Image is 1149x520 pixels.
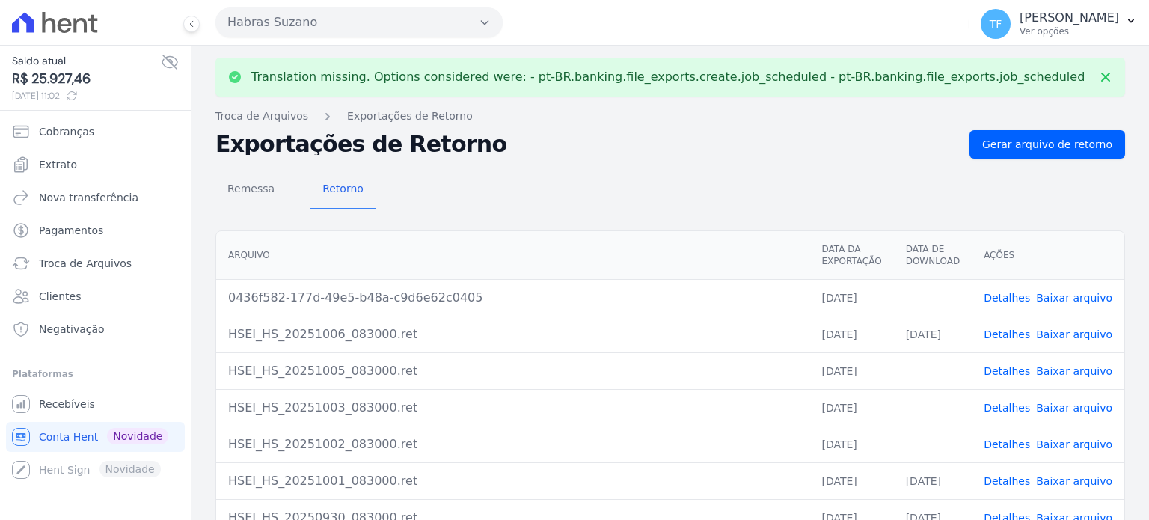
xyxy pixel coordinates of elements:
[215,7,503,37] button: Habras Suzano
[107,428,168,444] span: Novidade
[6,389,185,419] a: Recebíveis
[1036,475,1112,487] a: Baixar arquivo
[990,19,1002,29] span: TF
[1020,10,1119,25] p: [PERSON_NAME]
[982,137,1112,152] span: Gerar arquivo de retorno
[39,223,103,238] span: Pagamentos
[1020,25,1119,37] p: Ver opções
[12,117,179,485] nav: Sidebar
[216,231,809,280] th: Arquivo
[12,89,161,103] span: [DATE] 11:02
[313,174,373,204] span: Retorno
[310,171,376,209] a: Retorno
[969,130,1125,159] a: Gerar arquivo de retorno
[251,70,1085,85] p: Translation missing. Options considered were: - pt-BR.banking.file_exports.create.job_scheduled -...
[894,462,972,499] td: [DATE]
[215,134,957,155] h2: Exportações de Retorno
[809,316,893,352] td: [DATE]
[984,328,1030,340] a: Detalhes
[6,117,185,147] a: Cobranças
[39,190,138,205] span: Nova transferência
[228,362,797,380] div: HSEI_HS_20251005_083000.ret
[12,69,161,89] span: R$ 25.927,46
[984,402,1030,414] a: Detalhes
[984,475,1030,487] a: Detalhes
[1036,365,1112,377] a: Baixar arquivo
[809,389,893,426] td: [DATE]
[1036,292,1112,304] a: Baixar arquivo
[228,399,797,417] div: HSEI_HS_20251003_083000.ret
[39,256,132,271] span: Troca de Arquivos
[809,352,893,389] td: [DATE]
[6,248,185,278] a: Troca de Arquivos
[215,108,1125,124] nav: Breadcrumb
[228,289,797,307] div: 0436f582-177d-49e5-b48a-c9d6e62c0405
[6,422,185,452] a: Conta Hent Novidade
[347,108,473,124] a: Exportações de Retorno
[6,215,185,245] a: Pagamentos
[984,365,1030,377] a: Detalhes
[894,316,972,352] td: [DATE]
[6,281,185,311] a: Clientes
[228,435,797,453] div: HSEI_HS_20251002_083000.ret
[6,150,185,180] a: Extrato
[1036,328,1112,340] a: Baixar arquivo
[228,325,797,343] div: HSEI_HS_20251006_083000.ret
[39,322,105,337] span: Negativação
[809,462,893,499] td: [DATE]
[972,231,1124,280] th: Ações
[809,426,893,462] td: [DATE]
[39,157,77,172] span: Extrato
[39,289,81,304] span: Clientes
[6,314,185,344] a: Negativação
[12,53,161,69] span: Saldo atual
[39,397,95,412] span: Recebíveis
[215,171,287,209] a: Remessa
[894,231,972,280] th: Data de Download
[969,3,1149,45] button: TF [PERSON_NAME] Ver opções
[12,365,179,383] div: Plataformas
[215,108,308,124] a: Troca de Arquivos
[809,231,893,280] th: Data da Exportação
[809,279,893,316] td: [DATE]
[1036,438,1112,450] a: Baixar arquivo
[39,124,94,139] span: Cobranças
[228,472,797,490] div: HSEI_HS_20251001_083000.ret
[218,174,284,204] span: Remessa
[1036,402,1112,414] a: Baixar arquivo
[6,183,185,212] a: Nova transferência
[39,429,98,444] span: Conta Hent
[984,292,1030,304] a: Detalhes
[984,438,1030,450] a: Detalhes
